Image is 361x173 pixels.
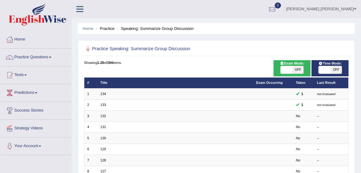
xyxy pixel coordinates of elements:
[256,81,283,84] a: Exam Occurring
[84,89,97,99] td: 1
[116,26,194,31] li: Speaking: Summarize Group Discussion
[83,26,93,31] a: Home
[100,114,106,118] a: 132
[84,45,248,53] h2: Practice Speaking: Summarize Group Discussion
[296,169,300,173] em: No
[100,158,106,162] a: 128
[107,61,112,65] b: 194
[0,137,71,153] a: Your Account
[84,133,97,144] td: 5
[296,136,300,140] em: No
[97,77,253,88] th: Title
[317,136,345,141] div: –
[0,49,71,64] a: Practice Questions
[0,102,71,118] a: Success Stories
[296,158,300,162] em: No
[100,136,106,140] a: 130
[275,2,281,8] span: 0
[0,120,71,135] a: Strategy Videos
[100,125,106,129] a: 131
[299,91,305,97] span: You can still take this question
[316,61,344,66] span: Time Mode:
[84,111,97,122] td: 3
[273,60,311,76] div: Show exams occurring in exams
[299,102,305,108] span: You can still take this question
[292,66,304,74] span: OFF
[100,169,106,173] a: 127
[0,66,71,82] a: Tests
[84,144,97,155] td: 6
[84,99,97,110] td: 2
[293,77,314,88] th: Taken
[317,158,345,163] div: –
[317,103,335,107] small: Not Evaluated
[330,66,342,74] span: OFF
[296,125,300,129] em: No
[100,92,106,96] a: 134
[100,103,106,107] a: 133
[84,77,97,88] th: #
[317,114,345,119] div: –
[317,92,335,96] small: Not Evaluated
[317,147,345,152] div: –
[84,60,349,65] div: Showing of items.
[314,77,349,88] th: Last Result
[0,84,71,100] a: Predictions
[0,31,71,46] a: Home
[296,147,300,151] em: No
[317,125,345,130] div: –
[296,114,300,118] em: No
[94,26,114,31] li: Practice
[278,61,306,66] span: Exam Mode:
[84,155,97,166] td: 7
[97,61,104,65] b: 1-20
[100,147,106,151] a: 129
[84,122,97,132] td: 4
